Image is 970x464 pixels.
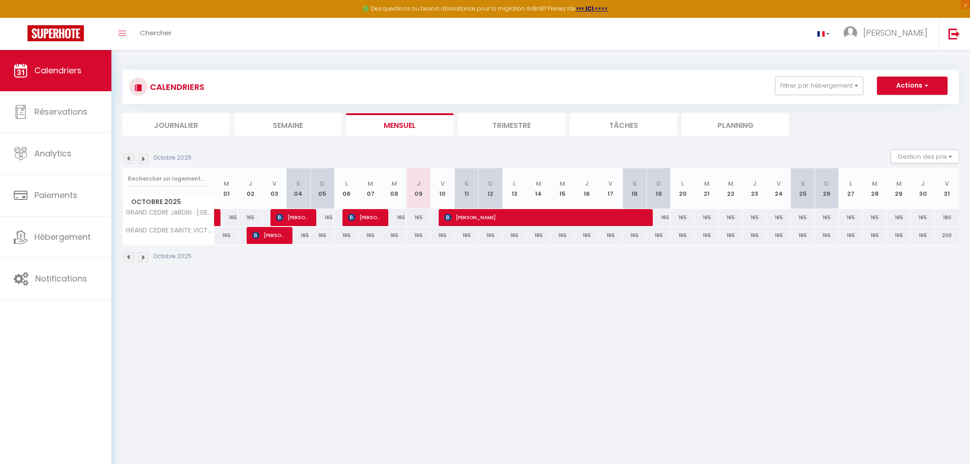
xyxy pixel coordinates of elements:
[527,168,551,209] th: 14
[896,179,902,188] abbr: M
[671,227,694,244] div: 165
[570,113,677,136] li: Tâches
[128,171,209,187] input: Rechercher un logement...
[719,168,743,209] th: 22
[407,168,430,209] th: 09
[574,168,598,209] th: 16
[458,113,565,136] li: Trimestre
[877,77,948,95] button: Actions
[407,209,430,226] div: 165
[777,179,781,188] abbr: V
[430,168,454,209] th: 10
[671,209,694,226] div: 165
[454,227,478,244] div: 165
[599,227,623,244] div: 165
[34,106,88,117] span: Réservations
[887,209,910,226] div: 165
[551,227,574,244] div: 165
[272,179,276,188] abbr: V
[124,227,216,234] span: GRAND CEDRE SAINTE VICTOIRE · Refuge Provençal vue Sainte Victoire
[502,168,526,209] th: 13
[382,209,406,226] div: 165
[728,179,733,188] abbr: M
[358,168,382,209] th: 07
[248,179,252,188] abbr: J
[287,227,310,244] div: 165
[464,179,468,188] abbr: S
[296,179,300,188] abbr: S
[407,227,430,244] div: 165
[262,168,286,209] th: 03
[766,168,790,209] th: 24
[791,227,815,244] div: 165
[887,227,910,244] div: 165
[576,5,608,12] a: >>> ICI <<<<
[623,227,646,244] div: 165
[310,168,334,209] th: 05
[743,168,766,209] th: 23
[123,195,214,209] span: Octobre 2025
[839,168,863,209] th: 27
[234,113,342,136] li: Semaine
[560,179,565,188] abbr: M
[488,179,493,188] abbr: D
[345,179,348,188] abbr: L
[454,168,478,209] th: 11
[334,227,358,244] div: 165
[766,227,790,244] div: 165
[815,168,838,209] th: 26
[417,179,420,188] abbr: J
[287,168,310,209] th: 04
[743,227,766,244] div: 165
[872,179,877,188] abbr: M
[536,179,541,188] abbr: M
[551,168,574,209] th: 15
[34,65,82,76] span: Calendriers
[719,209,743,226] div: 165
[368,179,373,188] abbr: M
[633,179,637,188] abbr: S
[743,209,766,226] div: 165
[382,227,406,244] div: 165
[911,209,935,226] div: 165
[704,179,710,188] abbr: M
[35,273,87,284] span: Notifications
[310,227,334,244] div: 165
[122,113,230,136] li: Journalier
[815,209,838,226] div: 165
[911,227,935,244] div: 165
[671,168,694,209] th: 20
[863,209,887,226] div: 165
[753,179,756,188] abbr: J
[948,28,960,39] img: logout
[140,28,171,38] span: Chercher
[945,179,949,188] abbr: V
[348,209,380,226] span: [PERSON_NAME]
[694,227,718,244] div: 165
[656,179,661,188] abbr: D
[863,27,927,39] span: [PERSON_NAME]
[430,227,454,244] div: 165
[791,168,815,209] th: 25
[28,25,84,41] img: Super Booking
[502,227,526,244] div: 165
[801,179,805,188] abbr: S
[599,168,623,209] th: 17
[935,227,959,244] div: 200
[921,179,925,188] abbr: J
[252,226,284,244] span: [PERSON_NAME]
[441,179,445,188] abbr: V
[215,168,238,209] th: 01
[224,179,229,188] abbr: M
[479,168,502,209] th: 12
[681,179,684,188] abbr: L
[647,209,671,226] div: 165
[382,168,406,209] th: 08
[791,209,815,226] div: 165
[133,18,178,50] a: Chercher
[358,227,382,244] div: 165
[479,227,502,244] div: 165
[391,179,397,188] abbr: M
[585,179,589,188] abbr: J
[775,77,863,95] button: Filtrer par hébergement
